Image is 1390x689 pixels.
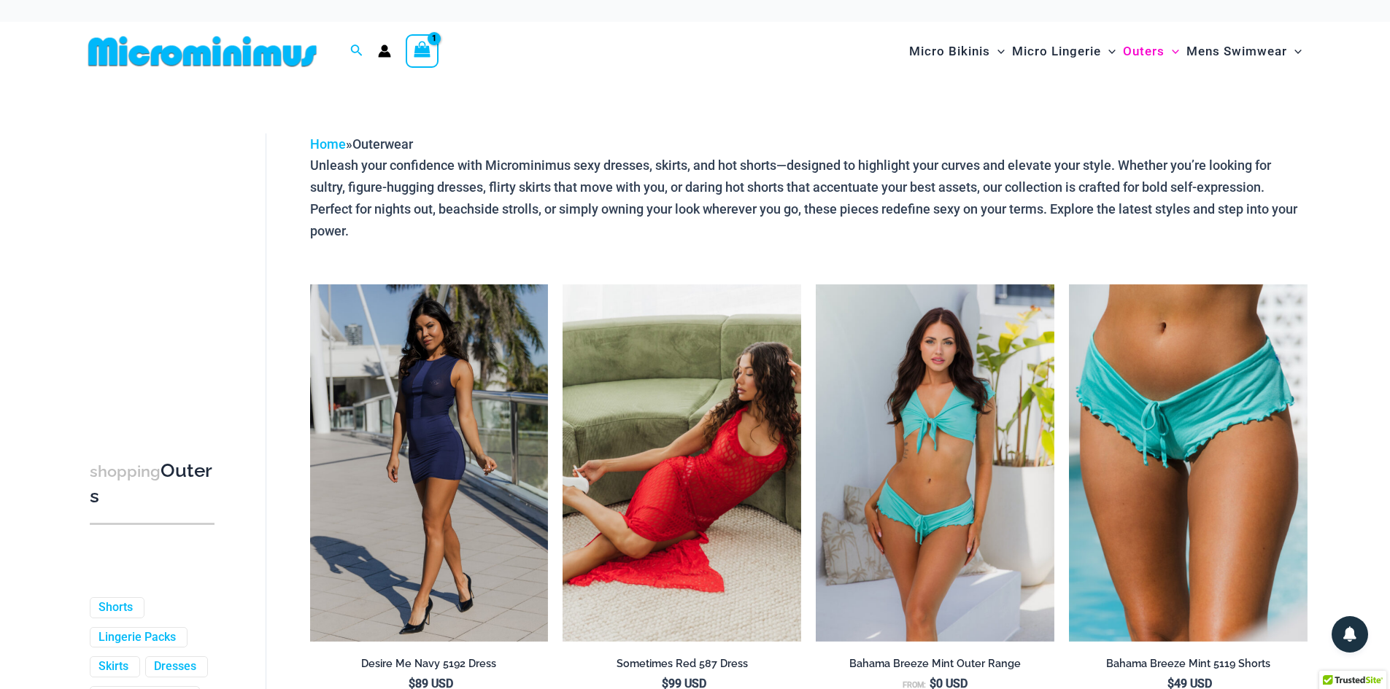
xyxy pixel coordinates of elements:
[1165,33,1179,70] span: Menu Toggle
[90,122,221,413] iframe: TrustedSite Certified
[1183,29,1305,74] a: Mens SwimwearMenu ToggleMenu Toggle
[816,657,1054,671] h2: Bahama Breeze Mint Outer Range
[350,42,363,61] a: Search icon link
[1008,29,1119,74] a: Micro LingerieMenu ToggleMenu Toggle
[310,155,1308,241] p: Unleash your confidence with Microminimus sexy dresses, skirts, and hot shorts—designed to highli...
[310,136,346,152] a: Home
[406,34,439,68] a: View Shopping Cart, 1 items
[563,284,801,642] img: Sometimes Red 587 Dress 10
[563,284,801,642] a: Sometimes Red 587 Dress 10Sometimes Red 587 Dress 09Sometimes Red 587 Dress 09
[1069,284,1308,642] img: Bahama Breeze Mint 5119 Shorts 01
[310,657,549,671] h2: Desire Me Navy 5192 Dress
[378,44,391,58] a: Account icon link
[154,659,196,674] a: Dresses
[816,284,1054,642] img: Bahama Breeze Mint 9116 Crop Top 5119 Shorts 01v2
[906,29,1008,74] a: Micro BikinisMenu ToggleMenu Toggle
[310,284,549,642] a: Desire Me Navy 5192 Dress 11Desire Me Navy 5192 Dress 09Desire Me Navy 5192 Dress 09
[1287,33,1302,70] span: Menu Toggle
[1186,33,1287,70] span: Mens Swimwear
[99,630,176,645] a: Lingerie Packs
[1123,33,1165,70] span: Outers
[310,136,413,152] span: »
[310,284,549,642] img: Desire Me Navy 5192 Dress 11
[563,657,801,676] a: Sometimes Red 587 Dress
[563,657,801,671] h2: Sometimes Red 587 Dress
[82,35,323,68] img: MM SHOP LOGO FLAT
[1119,29,1183,74] a: OutersMenu ToggleMenu Toggle
[1012,33,1101,70] span: Micro Lingerie
[90,459,215,509] h3: Outers
[352,136,413,152] span: Outerwear
[310,657,549,676] a: Desire Me Navy 5192 Dress
[99,659,128,674] a: Skirts
[990,33,1005,70] span: Menu Toggle
[1069,284,1308,642] a: Bahama Breeze Mint 5119 Shorts 01Bahama Breeze Mint 5119 Shorts 02Bahama Breeze Mint 5119 Shorts 02
[816,284,1054,642] a: Bahama Breeze Mint 9116 Crop Top 5119 Shorts 01v2Bahama Breeze Mint 9116 Crop Top 5119 Shorts 04v...
[1069,657,1308,676] a: Bahama Breeze Mint 5119 Shorts
[90,462,161,480] span: shopping
[816,657,1054,676] a: Bahama Breeze Mint Outer Range
[99,600,133,615] a: Shorts
[903,27,1308,76] nav: Site Navigation
[1069,657,1308,671] h2: Bahama Breeze Mint 5119 Shorts
[1101,33,1116,70] span: Menu Toggle
[909,33,990,70] span: Micro Bikinis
